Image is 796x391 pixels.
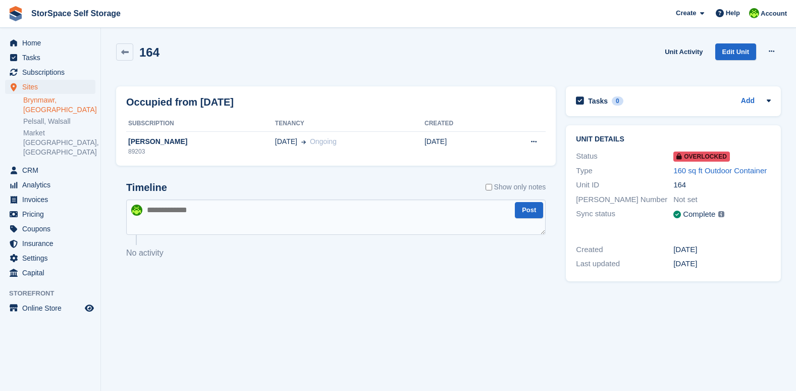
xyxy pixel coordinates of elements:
[5,251,95,265] a: menu
[139,45,160,59] h2: 164
[126,147,275,156] div: 89203
[83,302,95,314] a: Preview store
[27,5,125,22] a: StorSpace Self Storage
[22,178,83,192] span: Analytics
[576,151,673,162] div: Status
[22,80,83,94] span: Sites
[5,222,95,236] a: menu
[22,36,83,50] span: Home
[726,8,740,18] span: Help
[22,163,83,177] span: CRM
[576,135,771,143] h2: Unit details
[22,207,83,221] span: Pricing
[515,202,543,219] button: Post
[715,43,756,60] a: Edit Unit
[576,208,673,221] div: Sync status
[126,182,167,193] h2: Timeline
[5,192,95,207] a: menu
[718,211,724,217] img: icon-info-grey-7440780725fd019a000dd9b08b2336e03edf1995a4989e88bcd33f0948082b44.svg
[22,301,83,315] span: Online Store
[676,8,696,18] span: Create
[23,117,95,126] a: Pelsall, Walsall
[23,95,95,115] a: Brynmawr, [GEOGRAPHIC_DATA]
[5,163,95,177] a: menu
[576,179,673,191] div: Unit ID
[424,131,495,162] td: [DATE]
[275,116,424,132] th: Tenancy
[22,266,83,280] span: Capital
[310,137,337,145] span: Ongoing
[576,194,673,206] div: [PERSON_NAME] Number
[673,152,730,162] span: Overlocked
[576,244,673,256] div: Created
[673,179,771,191] div: 164
[612,96,623,106] div: 0
[5,36,95,50] a: menu
[749,8,759,18] img: paul catt
[126,116,275,132] th: Subscription
[673,244,771,256] div: [DATE]
[126,136,275,147] div: [PERSON_NAME]
[131,205,142,216] img: paul catt
[5,266,95,280] a: menu
[486,182,492,192] input: Show only notes
[22,51,83,65] span: Tasks
[5,51,95,65] a: menu
[8,6,23,21] img: stora-icon-8386f47178a22dfd0bd8f6a31ec36ba5ce8667c1dd55bd0f319d3a0aa187defe.svg
[588,96,608,106] h2: Tasks
[275,136,297,147] span: [DATE]
[683,209,715,220] div: Complete
[673,194,771,206] div: Not set
[5,207,95,221] a: menu
[5,301,95,315] a: menu
[673,166,767,175] a: 160 sq ft Outdoor Container
[22,222,83,236] span: Coupons
[126,247,546,259] p: No activity
[22,192,83,207] span: Invoices
[22,251,83,265] span: Settings
[424,116,495,132] th: Created
[576,165,673,177] div: Type
[9,288,100,299] span: Storefront
[741,95,755,107] a: Add
[5,178,95,192] a: menu
[486,182,546,192] label: Show only notes
[23,128,95,157] a: Market [GEOGRAPHIC_DATA], [GEOGRAPHIC_DATA]
[5,80,95,94] a: menu
[5,236,95,251] a: menu
[5,65,95,79] a: menu
[22,65,83,79] span: Subscriptions
[673,258,771,270] div: [DATE]
[126,94,234,110] h2: Occupied from [DATE]
[661,43,707,60] a: Unit Activity
[761,9,787,19] span: Account
[22,236,83,251] span: Insurance
[576,258,673,270] div: Last updated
